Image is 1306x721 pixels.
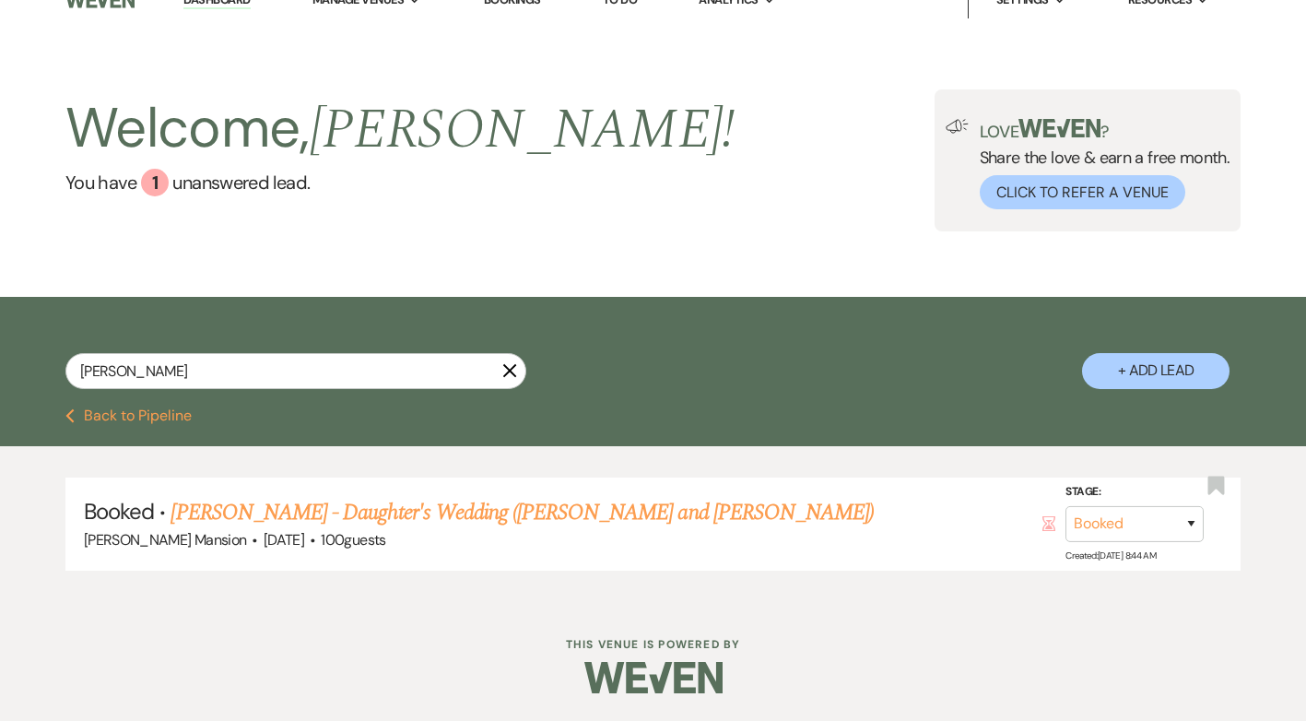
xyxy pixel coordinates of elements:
[65,169,735,196] a: You have 1 unanswered lead.
[969,119,1230,209] div: Share the love & earn a free month.
[1082,353,1230,389] button: + Add Lead
[264,530,304,550] span: [DATE]
[141,169,169,196] div: 1
[584,645,723,710] img: Weven Logo
[65,353,526,389] input: Search by name, event date, email address or phone number
[980,175,1185,209] button: Click to Refer a Venue
[980,119,1230,140] p: Love ?
[1018,119,1100,137] img: weven-logo-green.svg
[946,119,969,134] img: loud-speaker-illustration.svg
[1065,550,1156,561] span: Created: [DATE] 8:44 AM
[171,496,874,529] a: [PERSON_NAME] - Daughter's Wedding ([PERSON_NAME] and [PERSON_NAME])
[84,530,247,550] span: [PERSON_NAME] Mansion
[1065,482,1204,502] label: Stage:
[84,497,154,526] span: Booked
[321,530,385,550] span: 100 guests
[310,88,735,172] span: [PERSON_NAME] !
[65,408,192,423] button: Back to Pipeline
[65,89,735,169] h2: Welcome,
